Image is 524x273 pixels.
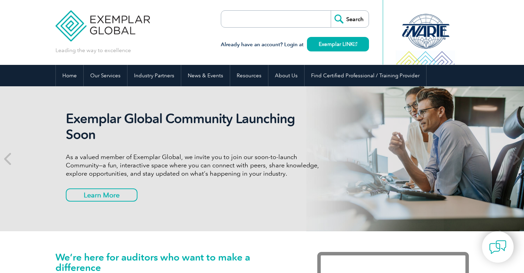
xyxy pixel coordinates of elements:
[221,40,369,49] h3: Already have an account? Login at
[56,65,83,86] a: Home
[489,238,506,256] img: contact-chat.png
[353,42,357,46] img: open_square.png
[230,65,268,86] a: Resources
[331,11,369,27] input: Search
[55,47,131,54] p: Leading the way to excellence
[84,65,127,86] a: Our Services
[181,65,230,86] a: News & Events
[66,188,137,202] a: Learn More
[55,252,297,273] h1: We’re here for auditors who want to make a difference
[66,153,324,178] p: As a valued member of Exemplar Global, we invite you to join our soon-to-launch Community—a fun, ...
[268,65,304,86] a: About Us
[127,65,181,86] a: Industry Partners
[307,37,369,51] a: Exemplar LINK
[66,111,324,143] h2: Exemplar Global Community Launching Soon
[305,65,426,86] a: Find Certified Professional / Training Provider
